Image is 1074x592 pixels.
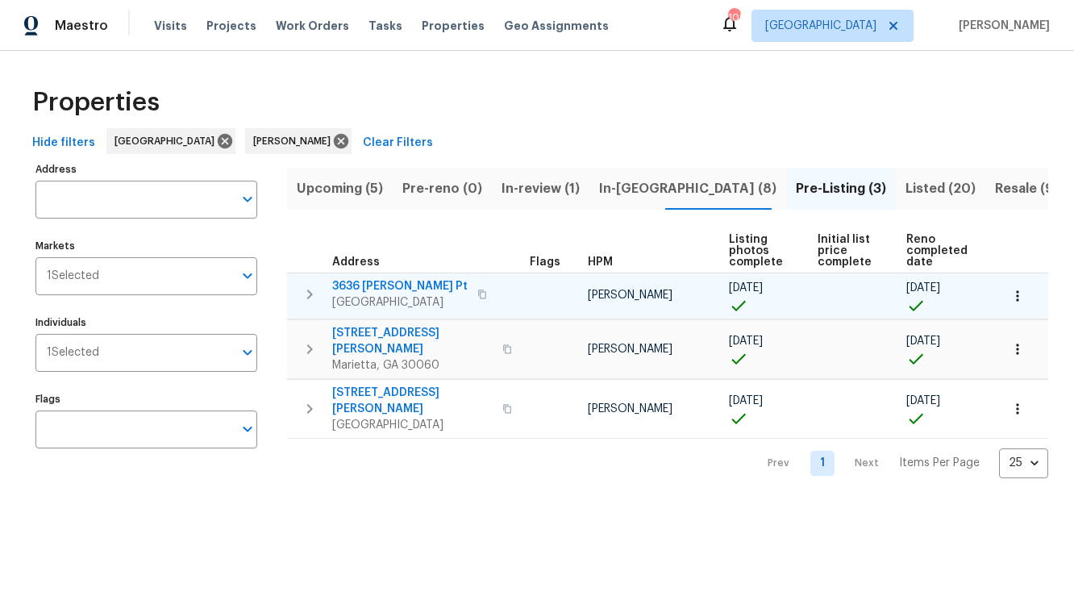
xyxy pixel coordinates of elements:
[253,133,337,149] span: [PERSON_NAME]
[236,418,259,440] button: Open
[106,128,235,154] div: [GEOGRAPHIC_DATA]
[906,234,972,268] span: Reno completed date
[599,177,776,200] span: In-[GEOGRAPHIC_DATA] (8)
[32,133,95,153] span: Hide filters
[47,269,99,283] span: 1 Selected
[728,10,739,26] div: 109
[236,188,259,211] button: Open
[35,165,257,174] label: Address
[332,357,493,373] span: Marietta, GA 30060
[818,234,879,268] span: Initial list price complete
[752,448,1048,478] nav: Pagination Navigation
[952,18,1050,34] span: [PERSON_NAME]
[35,241,257,251] label: Markets
[245,128,352,154] div: [PERSON_NAME]
[236,341,259,364] button: Open
[899,455,980,471] p: Items Per Page
[588,290,672,301] span: [PERSON_NAME]
[332,278,468,294] span: 3636 [PERSON_NAME] Pt
[332,294,468,311] span: [GEOGRAPHIC_DATA]
[729,234,790,268] span: Listing photos complete
[588,403,672,415] span: [PERSON_NAME]
[206,18,256,34] span: Projects
[332,417,493,433] span: [GEOGRAPHIC_DATA]
[765,18,876,34] span: [GEOGRAPHIC_DATA]
[332,385,493,417] span: [STREET_ADDRESS][PERSON_NAME]
[356,128,439,158] button: Clear Filters
[35,318,257,327] label: Individuals
[32,94,160,110] span: Properties
[906,395,940,406] span: [DATE]
[297,177,383,200] span: Upcoming (5)
[905,177,976,200] span: Listed (20)
[47,346,99,360] span: 1 Selected
[995,177,1059,200] span: Resale (9)
[502,177,580,200] span: In-review (1)
[796,177,886,200] span: Pre-Listing (3)
[729,395,763,406] span: [DATE]
[729,336,763,347] span: [DATE]
[368,20,402,31] span: Tasks
[276,18,349,34] span: Work Orders
[26,128,102,158] button: Hide filters
[35,394,257,404] label: Flags
[114,133,221,149] span: [GEOGRAPHIC_DATA]
[588,256,613,268] span: HPM
[999,442,1048,484] div: 25
[530,256,560,268] span: Flags
[236,265,259,287] button: Open
[504,18,609,34] span: Geo Assignments
[810,451,835,476] a: Goto page 1
[402,177,482,200] span: Pre-reno (0)
[588,344,672,355] span: [PERSON_NAME]
[422,18,485,34] span: Properties
[906,282,940,294] span: [DATE]
[332,325,493,357] span: [STREET_ADDRESS][PERSON_NAME]
[332,256,380,268] span: Address
[55,18,108,34] span: Maestro
[729,282,763,294] span: [DATE]
[363,133,433,153] span: Clear Filters
[906,336,940,347] span: [DATE]
[154,18,187,34] span: Visits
